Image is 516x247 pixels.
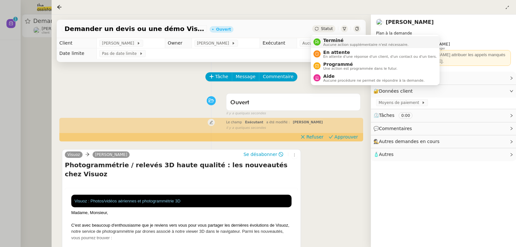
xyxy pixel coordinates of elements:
[386,19,434,25] a: [PERSON_NAME]
[373,113,418,118] span: ⏲️
[379,113,394,118] span: Tâches
[64,26,204,32] span: Demander un devis ou une démo Visuoz
[57,48,97,59] td: Date limite
[323,43,408,46] span: Aucune action supplémentaire n'est nécessaire.
[102,40,136,46] span: [PERSON_NAME]
[232,72,259,81] button: Message
[266,120,290,124] span: a été modifié :
[379,52,508,64] div: ⚠️ En l'absence de [PERSON_NAME] attribuer les appels manqués et les e-mails à [PERSON_NAME].
[371,122,516,135] div: 💬Commentaires
[102,50,139,57] span: Pas de date limite
[373,139,442,144] span: 🕵️
[379,126,412,131] span: Commentaires
[260,38,297,48] td: Exécutant
[379,88,413,94] span: Données client
[373,126,415,131] span: 💬
[371,135,516,148] div: 🕵️Autres demandes en cours
[323,55,437,58] span: En attente d'une réponse d'un client, d'un contact ou d'un tiers.
[323,62,397,67] span: Programmé
[226,120,242,124] span: Le champ
[226,125,266,131] span: il y a quelques secondes
[245,120,263,124] span: Exécutant
[371,85,516,98] div: 🔐Données client
[379,99,422,106] span: Moyens de paiement
[230,100,249,106] span: Ouvert
[326,133,361,140] button: Approuver
[71,210,292,241] p: Madame, Monsieur, C'est avec beaucoup d'enthousiasme que je reviens vers vous pour vous partager ...
[205,72,232,81] button: Tâche
[323,79,424,82] span: Aucune procédure ne permet de répondre à la demande.
[376,19,383,26] img: users%2FnSvcPnZyQ0RA1JfSOxSfyelNlJs1%2Favatar%2Fp1050537-640x427.jpg
[323,38,408,43] span: Terminé
[226,111,266,116] span: il y a quelques secondes
[263,73,293,80] span: Commentaire
[298,133,326,140] button: Refuser
[323,50,437,55] span: En attente
[334,134,358,140] span: Approuver
[323,67,397,70] span: Une action est programmée dans le futur.
[165,38,192,48] td: Owner
[216,27,231,31] div: Ouvert
[197,40,232,46] span: [PERSON_NAME]
[306,134,323,140] span: Refuser
[373,87,415,95] span: 🔐
[323,74,424,79] span: Aide
[379,139,440,144] span: Autres demandes en cours
[57,38,97,48] td: Client
[93,152,130,158] a: [PERSON_NAME]
[65,160,298,179] h4: Photogrammétrie / relevés 3D haute qualité : les nouveautés chez Visuoz
[243,151,277,158] span: Se désabonner
[373,152,393,157] span: 🧴
[321,26,333,31] span: Statut
[241,151,285,158] button: Se désabonner
[371,72,516,84] div: ⚙️Procédures
[65,152,83,158] a: Visuoz
[371,148,516,161] div: 🧴Autres
[71,195,292,208] h3: Visuoz : Photos/vidéos aériennes et photogrammétrie 3D
[259,72,297,81] button: Commentaire
[236,73,255,80] span: Message
[293,120,323,124] span: [PERSON_NAME]
[379,152,393,157] span: Autres
[302,40,337,46] span: Aucun exécutant
[399,112,412,119] nz-tag: 0:00
[376,31,412,36] span: Plan à la demande
[371,109,516,122] div: ⏲️Tâches 0:00
[215,73,228,80] span: Tâche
